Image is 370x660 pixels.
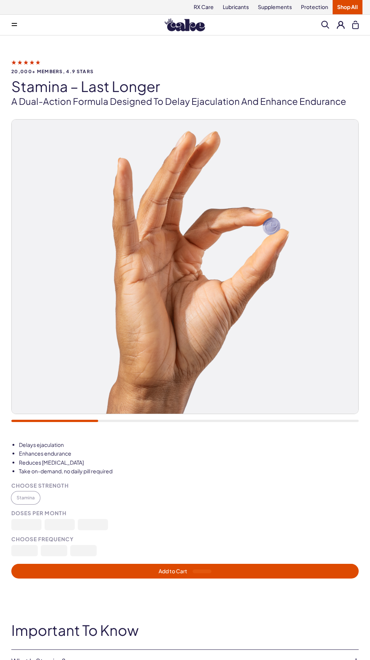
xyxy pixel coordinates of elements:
li: Take on-demand, no daily pill required [19,468,359,475]
span: Add to Cart [159,568,211,574]
img: Stamina – Last Longer [12,120,358,466]
span: 20,000+ members, 4.9 stars [11,69,359,74]
li: Reduces [MEDICAL_DATA] [19,459,359,467]
img: Hello Cake [165,18,205,31]
li: Enhances endurance [19,450,359,457]
a: 20,000+ members, 4.9 stars [11,59,359,74]
li: Delays ejaculation [19,441,359,449]
h1: Stamina – Last Longer [11,78,359,94]
button: Add to Cart [11,564,359,579]
p: A dual-action formula designed to delay ejaculation and enhance endurance [11,95,359,108]
h2: Important To Know [11,622,359,638]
